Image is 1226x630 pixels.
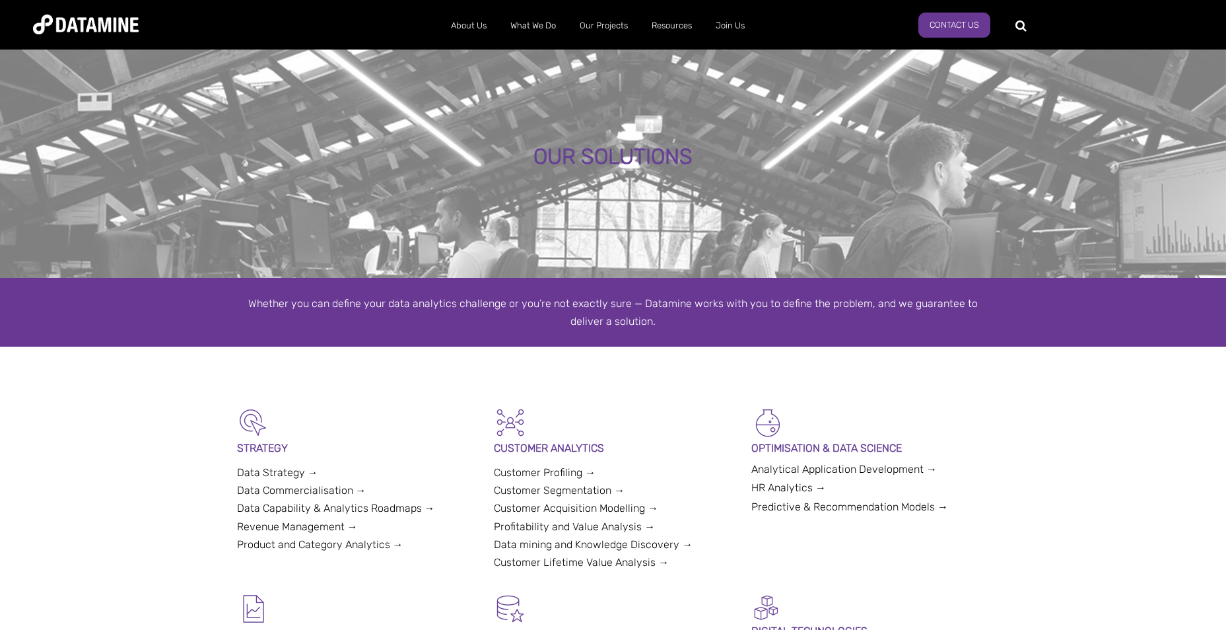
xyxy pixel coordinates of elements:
[237,406,270,439] img: Strategy-1
[751,592,781,622] img: Digital Activation
[237,466,318,479] a: Data Strategy →
[568,9,640,43] a: Our Projects
[751,463,937,475] a: Analytical Application Development →
[918,13,990,38] a: Contact Us
[139,145,1086,169] div: OUR SOLUTIONS
[640,9,704,43] a: Resources
[494,439,732,457] p: CUSTOMER ANALYTICS
[237,439,475,457] p: STRATEGY
[494,484,625,497] a: Customer Segmentation →
[237,520,358,533] a: Revenue Management →
[33,15,139,34] img: Datamine
[498,9,568,43] a: What We Do
[751,501,948,513] a: Predictive & Recommendation Models →
[494,556,669,569] a: Customer Lifetime Value Analysis →
[237,592,270,625] img: BI & Reporting
[494,502,658,514] a: Customer Acquisition Modelling →
[237,502,435,514] a: Data Capability & Analytics Roadmaps →
[751,439,990,457] p: OPTIMISATION & DATA SCIENCE
[494,538,693,551] a: Data mining and Knowledge Discovery →
[494,466,596,479] a: Customer Profiling →
[237,538,403,551] a: Product and Category Analytics →
[237,484,366,497] a: Data Commercialisation →
[494,520,655,533] a: Profitability and Value Analysis →
[494,406,527,439] img: Customer Analytics
[439,9,498,43] a: About Us
[704,9,757,43] a: Join Us
[494,592,527,625] img: Data Hygiene
[751,481,826,494] a: HR Analytics →
[751,406,784,439] img: Optimisation & Data Science
[237,295,990,330] div: Whether you can define your data analytics challenge or you’re not exactly sure — Datamine works ...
